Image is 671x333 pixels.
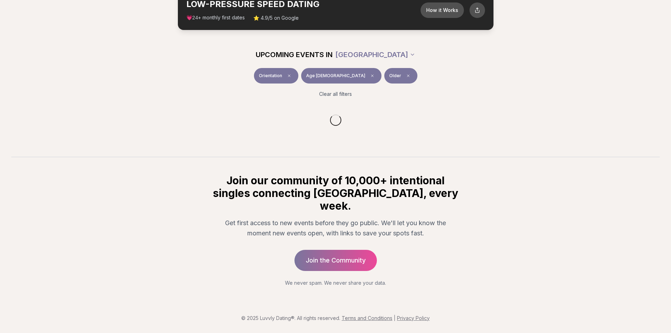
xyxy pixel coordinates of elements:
span: Older [389,73,401,79]
span: 💗 + monthly first dates [186,14,245,21]
button: Age [DEMOGRAPHIC_DATA]Clear age [301,68,381,84]
span: ⭐ 4.9/5 on Google [253,14,299,21]
p: © 2025 Luvvly Dating®. All rights reserved. [6,315,665,322]
span: Orientation [259,73,282,79]
span: | [394,315,396,321]
a: Privacy Policy [397,315,430,321]
button: How it Works [421,2,464,18]
span: Clear event type filter [285,72,293,80]
span: Clear preference [404,72,412,80]
button: [GEOGRAPHIC_DATA] [335,47,415,62]
button: OlderClear preference [384,68,417,84]
button: OrientationClear event type filter [254,68,298,84]
span: Clear age [368,72,377,80]
span: UPCOMING EVENTS IN [256,50,333,60]
span: 24 [192,15,198,21]
span: Age [DEMOGRAPHIC_DATA] [306,73,365,79]
h2: Join our community of 10,000+ intentional singles connecting [GEOGRAPHIC_DATA], every week. [212,174,460,212]
p: Get first access to new events before they go public. We'll let you know the moment new events op... [217,218,454,239]
a: Join the Community [294,250,377,271]
p: We never spam. We never share your data. [212,279,460,286]
button: Clear all filters [315,86,356,102]
a: Terms and Conditions [342,315,392,321]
